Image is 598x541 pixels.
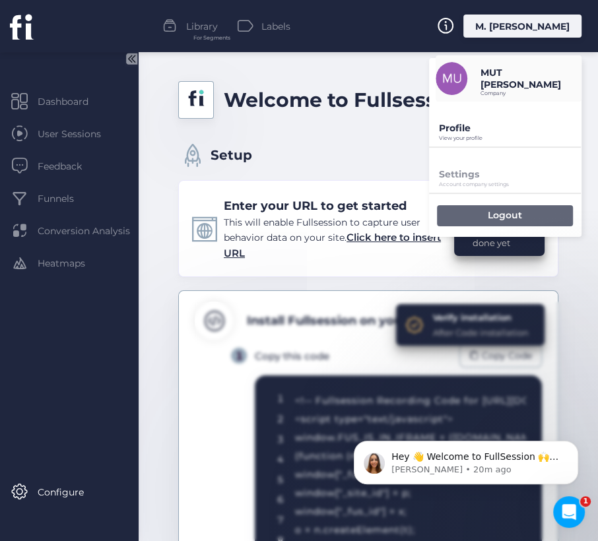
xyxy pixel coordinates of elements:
[439,122,581,134] p: Profile
[224,197,454,215] div: Enter your URL to get started
[193,34,230,42] span: For Segments
[580,496,591,507] span: 1
[481,67,581,90] p: MUT [PERSON_NAME]
[439,181,581,187] p: Account company settings
[436,62,469,95] img: avatar
[38,485,104,499] span: Configure
[211,145,252,166] span: Setup
[38,127,121,141] span: User Sessions
[224,215,454,261] div: This will enable Fullsession to capture user behavior data on your site.
[38,256,105,270] span: Heatmaps
[38,159,102,174] span: Feedback
[334,413,598,505] iframe: Intercom notifications message
[463,15,581,38] div: M. [PERSON_NAME]
[553,496,585,528] iframe: Intercom live chat
[186,19,218,34] span: Library
[261,19,290,34] span: Labels
[439,135,581,141] p: View your profile
[439,168,581,180] p: Settings
[38,191,94,206] span: Funnels
[38,224,150,238] span: Conversion Analysis
[488,209,522,221] p: Logout
[224,84,527,115] div: Welcome to Fullsession, MUT
[481,90,581,96] p: Company
[224,231,441,259] span: Click here to insert URL
[38,94,108,109] span: Dashboard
